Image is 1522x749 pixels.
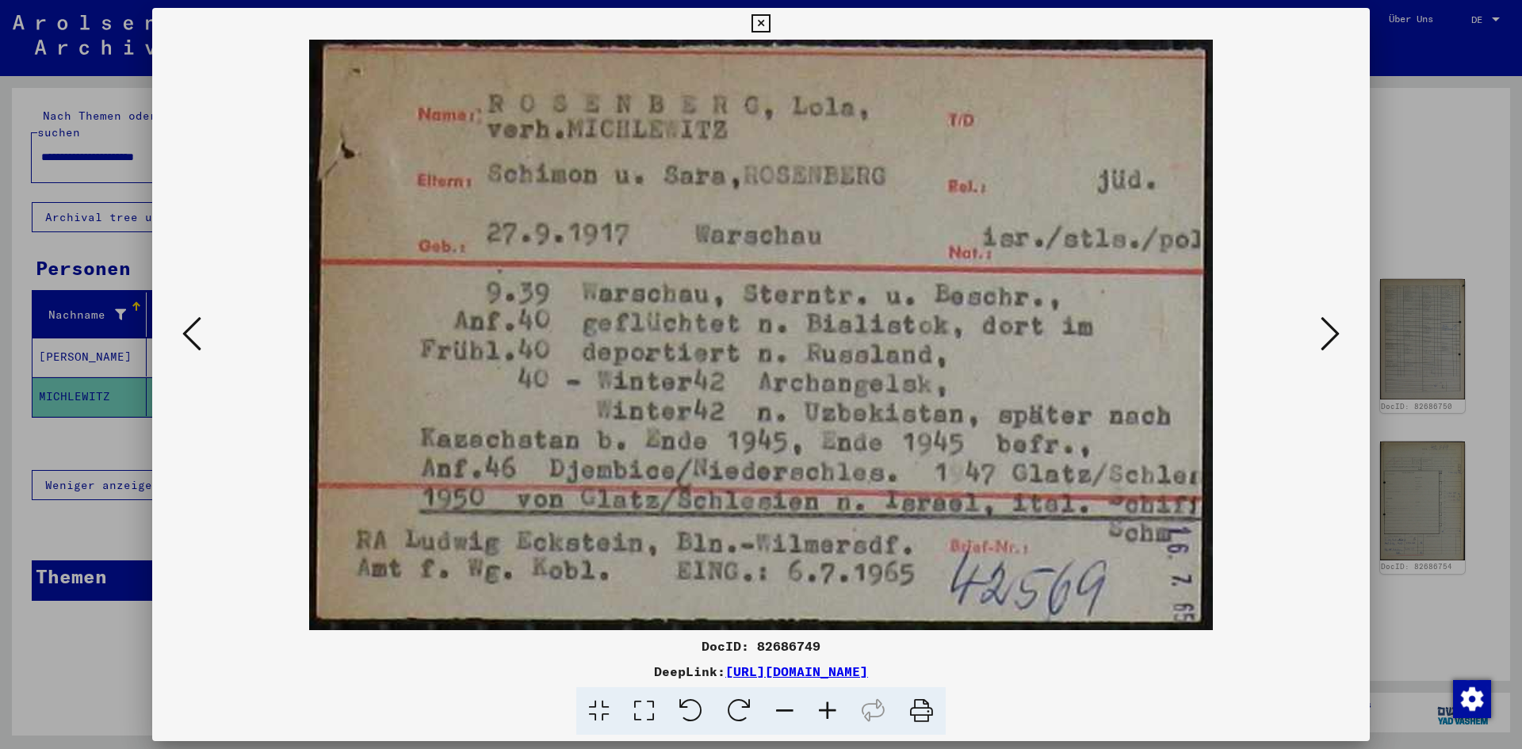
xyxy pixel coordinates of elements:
[152,662,1370,681] div: DeepLink:
[206,40,1316,630] img: 001.jpg
[1452,679,1490,717] div: Zustimmung ändern
[152,636,1370,655] div: DocID: 82686749
[1453,680,1491,718] img: Zustimmung ändern
[725,663,868,679] a: [URL][DOMAIN_NAME]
